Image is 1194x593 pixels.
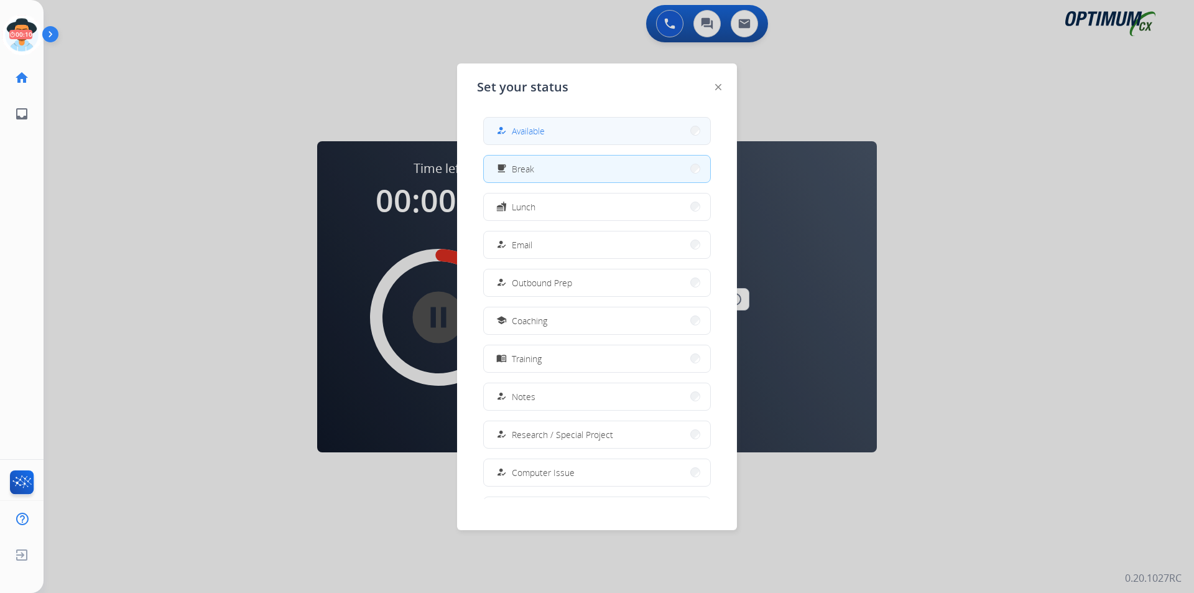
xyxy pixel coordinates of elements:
mat-icon: how_to_reg [496,126,507,136]
mat-icon: how_to_reg [496,429,507,440]
button: Outbound Prep [484,269,710,296]
p: 0.20.1027RC [1125,571,1182,586]
mat-icon: fastfood [496,202,507,212]
span: Available [512,124,545,138]
span: Set your status [477,78,568,96]
img: close-button [715,84,721,90]
mat-icon: free_breakfast [496,164,507,174]
button: Lunch [484,194,710,220]
button: Coaching [484,307,710,334]
button: Training [484,345,710,372]
button: Research / Special Project [484,421,710,448]
mat-icon: home [14,70,29,85]
mat-icon: how_to_reg [496,240,507,250]
span: Coaching [512,314,547,327]
mat-icon: how_to_reg [496,278,507,288]
span: Break [512,162,534,175]
span: Computer Issue [512,466,575,479]
mat-icon: how_to_reg [496,391,507,402]
span: Email [512,238,532,251]
button: Notes [484,383,710,410]
button: Available [484,118,710,144]
mat-icon: inbox [14,106,29,121]
span: Training [512,352,542,365]
span: Lunch [512,200,535,213]
span: Research / Special Project [512,428,613,441]
button: Computer Issue [484,459,710,486]
button: Break [484,156,710,182]
button: Internet Issue [484,497,710,524]
mat-icon: menu_book [496,353,507,364]
span: Outbound Prep [512,276,572,289]
mat-icon: school [496,315,507,326]
span: Notes [512,390,535,403]
button: Email [484,231,710,258]
mat-icon: how_to_reg [496,467,507,478]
